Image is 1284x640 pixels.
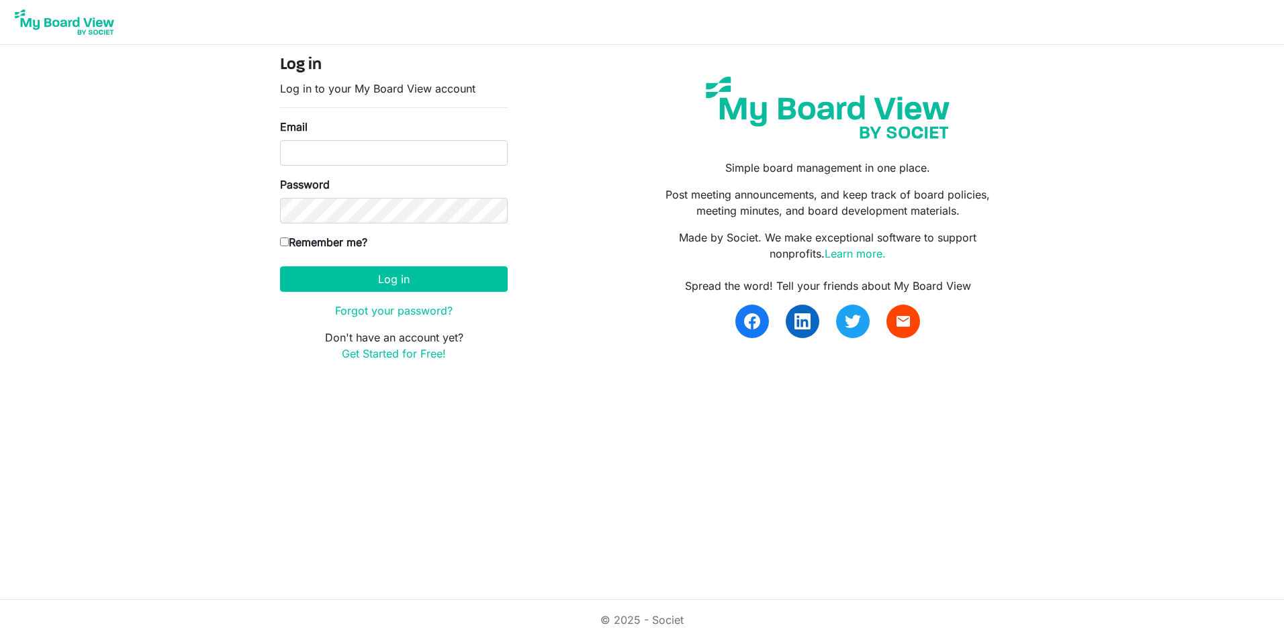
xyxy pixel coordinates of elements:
h4: Log in [280,56,508,75]
img: linkedin.svg [794,313,811,329]
button: Log in [280,266,508,292]
p: Log in to your My Board View account [280,81,508,97]
a: Get Started for Free! [342,347,446,360]
img: My Board View Logo [11,5,118,39]
a: © 2025 - Societ [600,613,684,627]
img: facebook.svg [744,313,760,329]
a: Forgot your password? [335,304,453,317]
p: Simple board management in one place. [652,160,1004,176]
img: my-board-view-societ.svg [696,66,960,149]
label: Remember me? [280,234,367,250]
label: Email [280,119,308,135]
label: Password [280,176,330,193]
input: Remember me? [280,237,289,246]
span: email [895,313,911,329]
p: Post meeting announcements, and keep track of board policies, meeting minutes, and board developm... [652,186,1004,219]
p: Don't have an account yet? [280,329,508,362]
p: Made by Societ. We make exceptional software to support nonprofits. [652,229,1004,262]
div: Spread the word! Tell your friends about My Board View [652,278,1004,294]
a: Learn more. [825,247,886,260]
img: twitter.svg [845,313,861,329]
a: email [886,305,920,338]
